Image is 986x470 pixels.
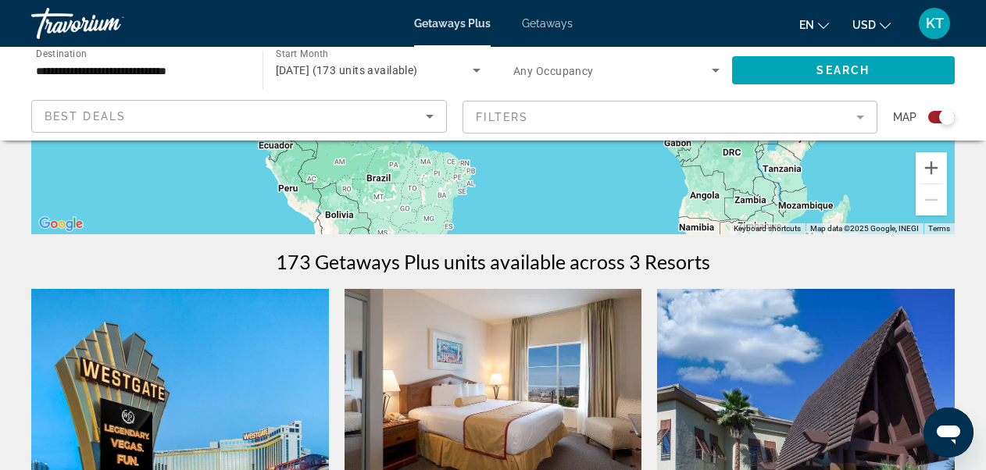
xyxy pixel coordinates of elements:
span: Search [816,64,870,77]
span: en [799,19,814,31]
button: Change currency [852,13,891,36]
a: Getaways [522,17,573,30]
h1: 173 Getaways Plus units available across 3 Resorts [276,250,710,273]
button: Search [732,56,956,84]
span: Any Occupancy [513,65,594,77]
span: Destination [36,48,87,59]
button: Keyboard shortcuts [734,223,801,234]
a: Travorium [31,3,188,44]
mat-select: Sort by [45,107,434,126]
span: Start Month [276,48,328,59]
span: Best Deals [45,110,126,123]
button: Change language [799,13,829,36]
a: Open this area in Google Maps (opens a new window) [35,214,87,234]
iframe: Button to launch messaging window [923,408,973,458]
span: USD [852,19,876,31]
button: Zoom in [916,152,947,183]
img: Google [35,214,87,234]
button: Filter [463,100,878,134]
a: Getaways Plus [414,17,491,30]
span: KT [926,16,944,31]
button: Zoom out [916,184,947,215]
button: User Menu [914,7,955,40]
span: Map [893,106,916,128]
a: Terms (opens in new tab) [928,224,950,233]
span: Map data ©2025 Google, INEGI [810,224,919,233]
span: [DATE] (173 units available) [276,64,418,77]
